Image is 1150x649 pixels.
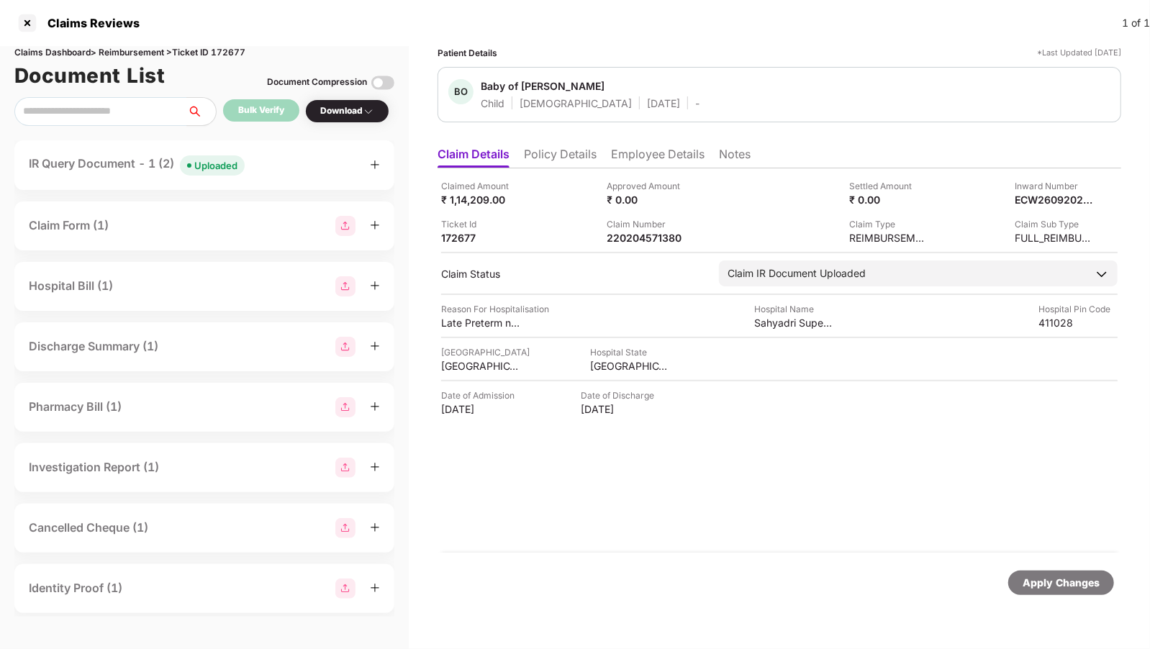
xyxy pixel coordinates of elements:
[370,281,380,291] span: plus
[441,231,520,245] div: 172677
[29,217,109,235] div: Claim Form (1)
[1023,575,1100,591] div: Apply Changes
[370,462,380,472] span: plus
[335,458,356,478] img: svg+xml;base64,PHN2ZyBpZD0iR3JvdXBfMjg4MTMiIGRhdGEtbmFtZT0iR3JvdXAgMjg4MTMiIHhtbG5zPSJodHRwOi8vd3...
[438,147,510,168] li: Claim Details
[335,276,356,296] img: svg+xml;base64,PHN2ZyBpZD0iR3JvdXBfMjg4MTMiIGRhdGEtbmFtZT0iR3JvdXAgMjg4MTMiIHhtbG5zPSJodHRwOi8vd3...
[1015,217,1094,231] div: Claim Sub Type
[441,267,705,281] div: Claim Status
[14,60,166,91] h1: Document List
[194,158,237,173] div: Uploaded
[441,389,520,402] div: Date of Admission
[695,96,699,110] div: -
[1095,267,1109,281] img: downArrowIcon
[441,402,520,416] div: [DATE]
[441,359,520,373] div: [GEOGRAPHIC_DATA]
[441,345,530,359] div: [GEOGRAPHIC_DATA]
[581,402,660,416] div: [DATE]
[238,104,284,117] div: Bulk Verify
[647,96,680,110] div: [DATE]
[481,79,605,93] div: Baby of [PERSON_NAME]
[370,341,380,351] span: plus
[849,231,928,245] div: REIMBURSEMENT
[754,316,833,330] div: Sahyadri Super Speciality Hospital
[441,302,549,316] div: Reason For Hospitalisation
[335,518,356,538] img: svg+xml;base64,PHN2ZyBpZD0iR3JvdXBfMjg4MTMiIGRhdGEtbmFtZT0iR3JvdXAgMjg4MTMiIHhtbG5zPSJodHRwOi8vd3...
[438,46,497,60] div: Patient Details
[29,398,122,416] div: Pharmacy Bill (1)
[441,217,520,231] div: Ticket Id
[39,16,140,30] div: Claims Reviews
[849,179,928,193] div: Settled Amount
[1015,231,1094,245] div: FULL_REIMBURSEMENT
[849,193,928,206] div: ₹ 0.00
[29,277,113,295] div: Hospital Bill (1)
[29,579,122,597] div: Identity Proof (1)
[520,96,632,110] div: [DEMOGRAPHIC_DATA]
[335,397,356,417] img: svg+xml;base64,PHN2ZyBpZD0iR3JvdXBfMjg4MTMiIGRhdGEtbmFtZT0iR3JvdXAgMjg4MTMiIHhtbG5zPSJodHRwOi8vd3...
[849,217,928,231] div: Claim Type
[1122,15,1150,31] div: 1 of 1
[611,147,705,168] li: Employee Details
[607,217,687,231] div: Claim Number
[607,193,687,206] div: ₹ 0.00
[370,160,380,170] span: plus
[590,345,669,359] div: Hospital State
[335,337,356,357] img: svg+xml;base64,PHN2ZyBpZD0iR3JvdXBfMjg4MTMiIGRhdGEtbmFtZT0iR3JvdXAgMjg4MTMiIHhtbG5zPSJodHRwOi8vd3...
[14,46,394,60] div: Claims Dashboard > Reimbursement > Ticket ID 172677
[335,578,356,599] img: svg+xml;base64,PHN2ZyBpZD0iR3JvdXBfMjg4MTMiIGRhdGEtbmFtZT0iR3JvdXAgMjg4MTMiIHhtbG5zPSJodHRwOi8vd3...
[370,401,380,412] span: plus
[320,104,374,118] div: Download
[371,71,394,94] img: svg+xml;base64,PHN2ZyBpZD0iVG9nZ2xlLTMyeDMyIiB4bWxucz0iaHR0cDovL3d3dy53My5vcmcvMjAwMC9zdmciIHdpZH...
[335,216,356,236] img: svg+xml;base64,PHN2ZyBpZD0iR3JvdXBfMjg4MTMiIGRhdGEtbmFtZT0iR3JvdXAgMjg4MTMiIHhtbG5zPSJodHRwOi8vd3...
[524,147,597,168] li: Policy Details
[441,179,520,193] div: Claimed Amount
[728,265,866,281] div: Claim IR Document Uploaded
[448,79,474,104] div: BO
[363,106,374,117] img: svg+xml;base64,PHN2ZyBpZD0iRHJvcGRvd24tMzJ4MzIiIHhtbG5zPSJodHRwOi8vd3d3LnczLm9yZy8yMDAwL3N2ZyIgd2...
[607,231,687,245] div: 220204571380
[590,359,669,373] div: [GEOGRAPHIC_DATA]
[719,147,751,168] li: Notes
[1038,302,1118,316] div: Hospital Pin Code
[186,97,217,126] button: search
[1038,316,1118,330] div: 411028
[607,179,687,193] div: Approved Amount
[581,389,660,402] div: Date of Discharge
[29,337,158,355] div: Discharge Summary (1)
[29,519,148,537] div: Cancelled Cheque (1)
[267,76,367,89] div: Document Compression
[441,193,520,206] div: ₹ 1,14,209.00
[370,522,380,532] span: plus
[1015,193,1094,206] div: ECW26092025000000487
[754,302,833,316] div: Hospital Name
[441,316,520,330] div: Late Preterm new born baby
[370,583,380,593] span: plus
[29,458,159,476] div: Investigation Report (1)
[1015,179,1094,193] div: Inward Number
[29,155,245,176] div: IR Query Document - 1 (2)
[186,106,216,117] span: search
[370,220,380,230] span: plus
[1037,46,1121,60] div: *Last Updated [DATE]
[481,96,504,110] div: Child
